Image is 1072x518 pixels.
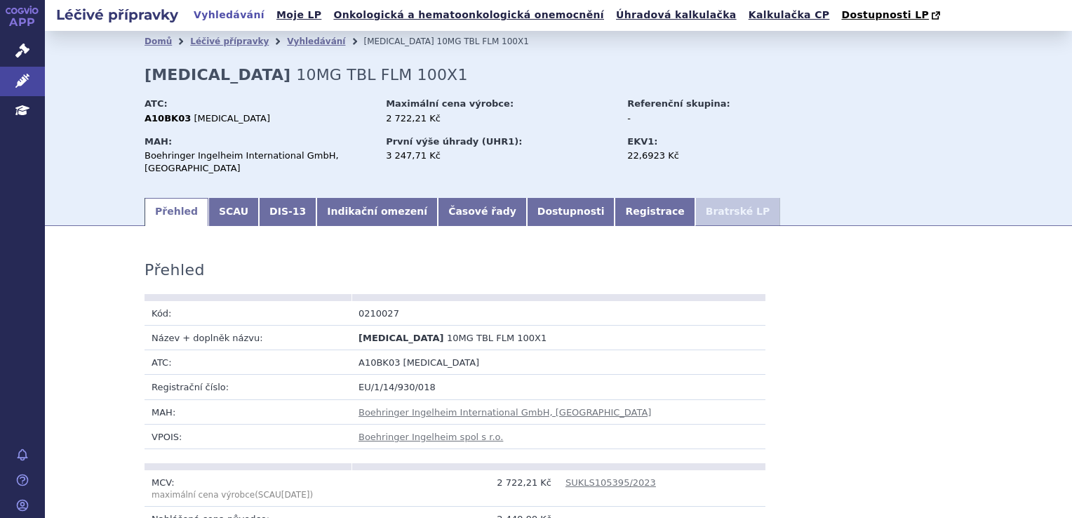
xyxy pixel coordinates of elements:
[565,477,656,488] a: SUKLS105395/2023
[281,490,310,500] span: [DATE]
[359,407,651,418] a: Boehringer Ingelheim International GmbH, [GEOGRAPHIC_DATA]
[447,333,547,343] span: 10MG TBL FLM 100X1
[386,150,614,162] div: 3 247,71 Kč
[296,66,467,84] span: 10MG TBL FLM 100X1
[152,490,313,500] span: (SCAU )
[145,98,168,109] strong: ATC:
[145,113,191,124] strong: A10BK03
[316,198,438,226] a: Indikační omezení
[359,432,503,442] a: Boehringer Ingelheim spol s r.o.
[194,113,270,124] span: [MEDICAL_DATA]
[627,98,730,109] strong: Referenční skupina:
[403,357,480,368] span: [MEDICAL_DATA]
[145,375,351,399] td: Registrační číslo:
[627,112,785,125] div: -
[190,36,269,46] a: Léčivé přípravky
[437,36,529,46] span: 10MG TBL FLM 100X1
[359,333,443,343] span: [MEDICAL_DATA]
[145,301,351,326] td: Kód:
[145,150,373,175] div: Boehringer Ingelheim International GmbH, [GEOGRAPHIC_DATA]
[615,198,695,226] a: Registrace
[527,198,615,226] a: Dostupnosti
[152,490,255,500] span: maximální cena výrobce
[189,6,269,25] a: Vyhledávání
[259,198,316,226] a: DIS-13
[208,198,259,226] a: SCAU
[145,198,208,226] a: Přehled
[145,424,351,449] td: VPOIS:
[351,470,558,507] td: 2 722,21 Kč
[386,98,514,109] strong: Maximální cena výrobce:
[841,9,929,20] span: Dostupnosti LP
[329,6,608,25] a: Onkologická a hematoonkologická onemocnění
[351,301,558,326] td: 0210027
[145,399,351,424] td: MAH:
[744,6,834,25] a: Kalkulačka CP
[363,36,434,46] span: [MEDICAL_DATA]
[145,350,351,375] td: ATC:
[287,36,345,46] a: Vyhledávání
[45,5,189,25] h2: Léčivé přípravky
[145,470,351,507] td: MCV:
[386,112,614,125] div: 2 722,21 Kč
[272,6,326,25] a: Moje LP
[145,326,351,350] td: Název + doplněk názvu:
[612,6,741,25] a: Úhradová kalkulačka
[837,6,947,25] a: Dostupnosti LP
[359,357,400,368] span: A10BK03
[145,136,172,147] strong: MAH:
[386,136,522,147] strong: První výše úhrady (UHR1):
[145,36,172,46] a: Domů
[351,375,765,399] td: EU/1/14/930/018
[145,261,205,279] h3: Přehled
[627,150,785,162] div: 22,6923 Kč
[438,198,527,226] a: Časové řady
[145,66,290,84] strong: [MEDICAL_DATA]
[627,136,657,147] strong: EKV1:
